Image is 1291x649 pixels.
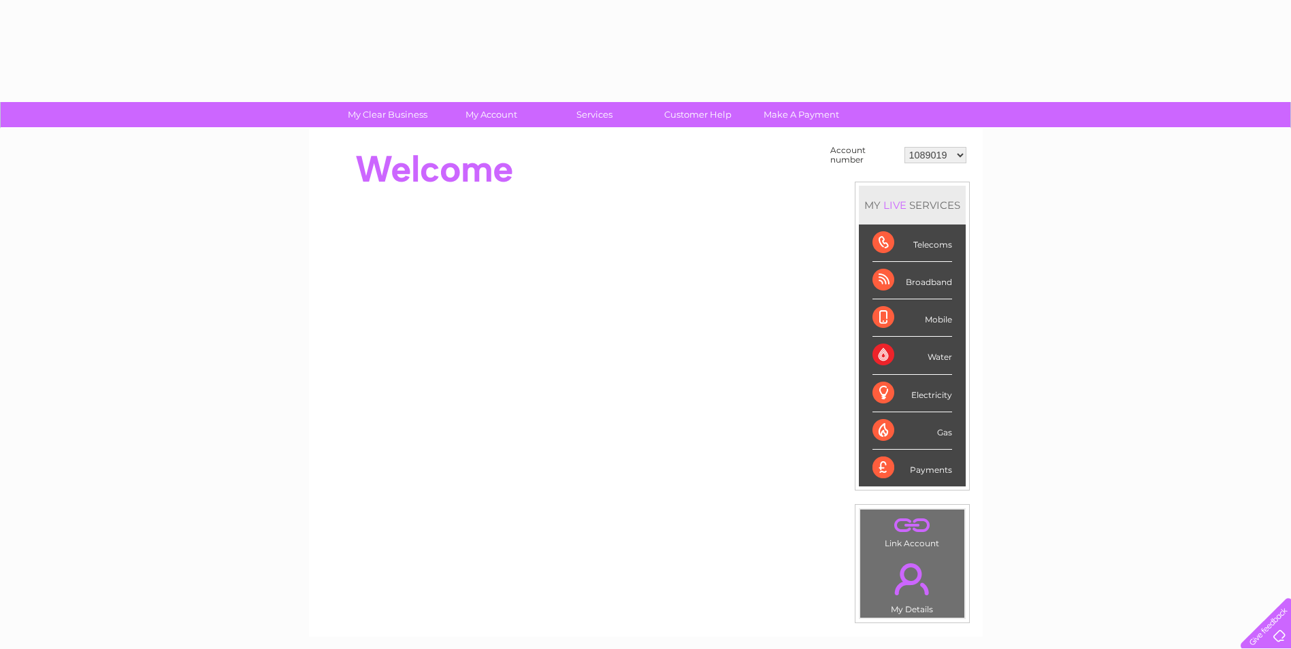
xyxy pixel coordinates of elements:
div: Water [872,337,952,374]
div: Payments [872,450,952,486]
div: LIVE [881,199,909,212]
div: Broadband [872,262,952,299]
a: Customer Help [642,102,754,127]
a: Services [538,102,651,127]
div: MY SERVICES [859,186,966,224]
a: My Clear Business [331,102,444,127]
a: . [864,555,961,603]
a: Make A Payment [745,102,857,127]
div: Electricity [872,375,952,412]
a: My Account [435,102,547,127]
div: Gas [872,412,952,450]
td: Account number [827,142,901,168]
td: Link Account [860,509,965,552]
div: Telecoms [872,224,952,262]
a: . [864,513,961,537]
div: Mobile [872,299,952,337]
td: My Details [860,552,965,618]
